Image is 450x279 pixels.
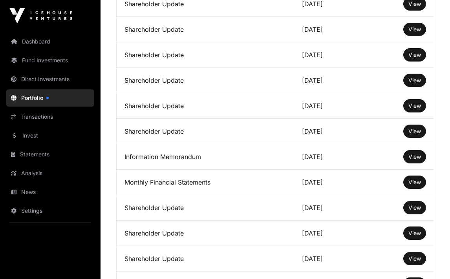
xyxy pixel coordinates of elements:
[408,153,421,161] a: View
[403,226,426,240] button: View
[6,165,94,182] a: Analysis
[6,52,94,69] a: Fund Investments
[294,17,367,42] td: [DATE]
[408,204,421,211] span: View
[408,76,421,84] a: View
[294,170,367,195] td: [DATE]
[6,183,94,201] a: News
[408,25,421,33] a: View
[117,144,294,170] td: Information Memorandum
[408,102,421,109] span: View
[294,119,367,144] td: [DATE]
[294,221,367,246] td: [DATE]
[403,99,426,112] button: View
[117,195,294,221] td: Shareholder Update
[294,246,367,272] td: [DATE]
[408,127,421,135] a: View
[403,252,426,265] button: View
[117,246,294,272] td: Shareholder Update
[117,68,294,93] td: Shareholder Update
[408,229,421,237] a: View
[9,8,72,24] img: Icehouse Ventures Logo
[294,68,367,93] td: [DATE]
[408,51,421,59] a: View
[294,93,367,119] td: [DATE]
[117,221,294,246] td: Shareholder Update
[403,201,426,214] button: View
[6,202,94,219] a: Settings
[403,48,426,62] button: View
[117,119,294,144] td: Shareholder Update
[6,89,94,107] a: Portfolio
[408,102,421,110] a: View
[408,204,421,212] a: View
[117,42,294,68] td: Shareholder Update
[403,125,426,138] button: View
[117,17,294,42] td: Shareholder Update
[294,42,367,68] td: [DATE]
[403,176,426,189] button: View
[408,0,421,7] span: View
[117,170,294,195] td: Monthly Financial Statements
[294,144,367,170] td: [DATE]
[403,23,426,36] button: View
[411,241,450,279] iframe: Chat Widget
[6,108,94,125] a: Transactions
[408,178,421,186] a: View
[408,153,421,160] span: View
[408,51,421,58] span: View
[403,74,426,87] button: View
[6,33,94,50] a: Dashboard
[6,146,94,163] a: Statements
[117,93,294,119] td: Shareholder Update
[408,255,421,263] a: View
[6,127,94,144] a: Invest
[294,195,367,221] td: [DATE]
[403,150,426,163] button: View
[408,255,421,262] span: View
[6,71,94,88] a: Direct Investments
